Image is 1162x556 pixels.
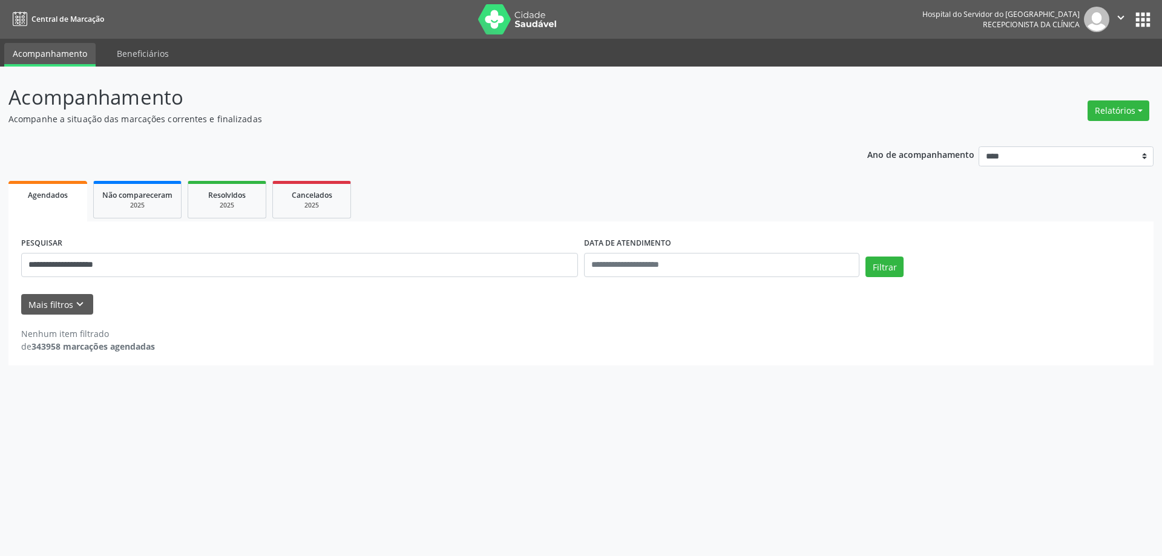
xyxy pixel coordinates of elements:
strong: 343958 marcações agendadas [31,341,155,352]
a: Beneficiários [108,43,177,64]
button: Relatórios [1088,100,1149,121]
p: Ano de acompanhamento [867,146,974,162]
span: Recepcionista da clínica [983,19,1080,30]
p: Acompanhamento [8,82,810,113]
span: Não compareceram [102,190,172,200]
button: apps [1132,9,1154,30]
i:  [1114,11,1128,24]
span: Central de Marcação [31,14,104,24]
div: Nenhum item filtrado [21,327,155,340]
button: Mais filtroskeyboard_arrow_down [21,294,93,315]
div: 2025 [281,201,342,210]
button: Filtrar [865,257,904,277]
span: Agendados [28,190,68,200]
p: Acompanhe a situação das marcações correntes e finalizadas [8,113,810,125]
a: Acompanhamento [4,43,96,67]
label: DATA DE ATENDIMENTO [584,234,671,253]
span: Cancelados [292,190,332,200]
img: img [1084,7,1109,32]
span: Resolvidos [208,190,246,200]
button:  [1109,7,1132,32]
i: keyboard_arrow_down [73,298,87,311]
div: Hospital do Servidor do [GEOGRAPHIC_DATA] [922,9,1080,19]
div: de [21,340,155,353]
div: 2025 [102,201,172,210]
label: PESQUISAR [21,234,62,253]
div: 2025 [197,201,257,210]
a: Central de Marcação [8,9,104,29]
